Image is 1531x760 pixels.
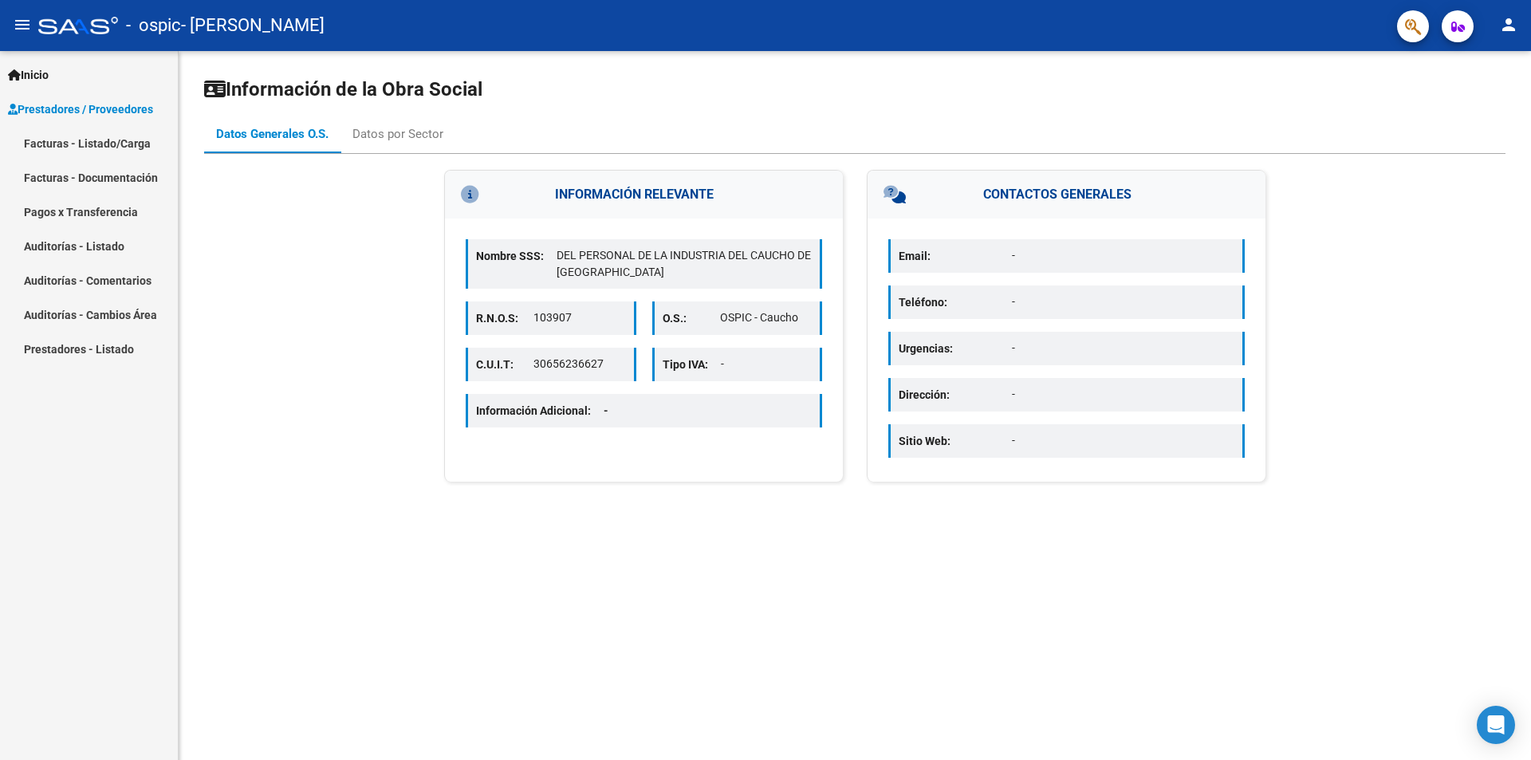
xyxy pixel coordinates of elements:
[204,77,1505,102] h1: Información de la Obra Social
[663,309,720,327] p: O.S.:
[476,247,557,265] p: Nombre SSS:
[476,402,621,419] p: Información Adicional:
[533,309,625,326] p: 103907
[1012,340,1234,356] p: -
[8,66,49,84] span: Inicio
[557,247,812,281] p: DEL PERSONAL DE LA INDUSTRIA DEL CAUCHO DE [GEOGRAPHIC_DATA]
[8,100,153,118] span: Prestadores / Proveedores
[899,293,1012,311] p: Teléfono:
[899,340,1012,357] p: Urgencias:
[899,432,1012,450] p: Sitio Web:
[216,125,329,143] div: Datos Generales O.S.
[476,309,533,327] p: R.N.O.S:
[1477,706,1515,744] div: Open Intercom Messenger
[720,309,812,326] p: OSPIC - Caucho
[445,171,843,219] h3: INFORMACIÓN RELEVANTE
[604,404,608,417] span: -
[476,356,533,373] p: C.U.I.T:
[721,356,813,372] p: -
[181,8,325,43] span: - [PERSON_NAME]
[352,125,443,143] div: Datos por Sector
[899,386,1012,404] p: Dirección:
[1499,15,1518,34] mat-icon: person
[899,247,1012,265] p: Email:
[13,15,32,34] mat-icon: menu
[663,356,721,373] p: Tipo IVA:
[533,356,625,372] p: 30656236627
[126,8,181,43] span: - ospic
[1012,386,1234,403] p: -
[1012,247,1234,264] p: -
[868,171,1265,219] h3: CONTACTOS GENERALES
[1012,432,1234,449] p: -
[1012,293,1234,310] p: -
